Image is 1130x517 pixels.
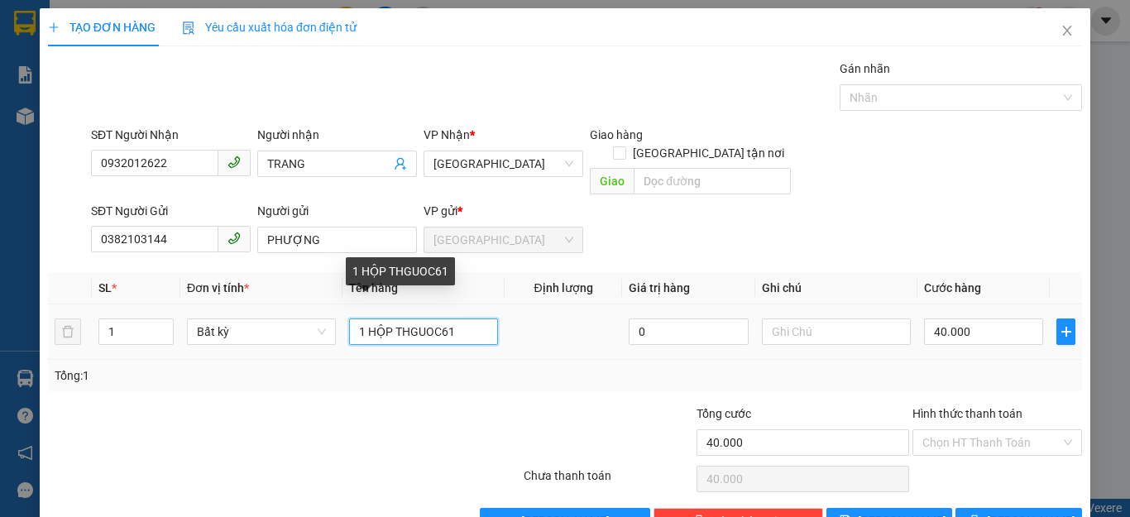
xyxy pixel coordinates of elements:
span: plus [1057,325,1075,338]
span: TẠO ĐƠN HÀNG [48,21,156,34]
div: Tổng: 1 [55,366,438,385]
div: Người gửi [257,202,417,220]
span: Cước hàng [924,281,981,294]
b: [DOMAIN_NAME] [139,63,227,76]
span: Đơn vị tính [187,281,249,294]
th: Ghi chú [755,272,917,304]
div: 1 HỘP THGUOC61 [346,257,455,285]
span: phone [227,156,241,169]
img: logo.jpg [180,21,219,60]
span: Sài Gòn [433,151,573,176]
div: SĐT Người Nhận [91,126,251,144]
span: Giá trị hàng [629,281,690,294]
input: 0 [629,318,748,345]
label: Hình thức thanh toán [912,407,1022,420]
span: phone [227,232,241,245]
span: Bất kỳ [197,319,326,344]
div: SĐT Người Gửi [91,202,251,220]
span: Giao [590,168,634,194]
button: delete [55,318,81,345]
span: Tổng cước [697,407,751,420]
span: close [1061,24,1074,37]
label: Gán nhãn [840,62,890,75]
span: user-add [394,157,407,170]
input: Ghi Chú [762,318,911,345]
span: VP Nhận [424,128,470,141]
div: Người nhận [257,126,417,144]
span: Định lượng [534,281,592,294]
span: plus [48,22,60,33]
input: Dọc đường [634,168,791,194]
img: icon [182,22,195,35]
button: plus [1056,318,1075,345]
span: Giao hàng [590,128,643,141]
span: SL [98,281,112,294]
button: Close [1044,8,1090,55]
li: (c) 2017 [139,79,227,99]
input: VD: Bàn, Ghế [349,318,498,345]
span: Yêu cầu xuất hóa đơn điện tử [182,21,357,34]
b: Xe Đăng Nhân [21,107,73,184]
div: VP gửi [424,202,583,220]
div: Chưa thanh toán [522,467,695,495]
b: Gửi khách hàng [102,24,164,102]
span: [GEOGRAPHIC_DATA] tận nơi [626,144,791,162]
span: Quảng Sơn [433,227,573,252]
